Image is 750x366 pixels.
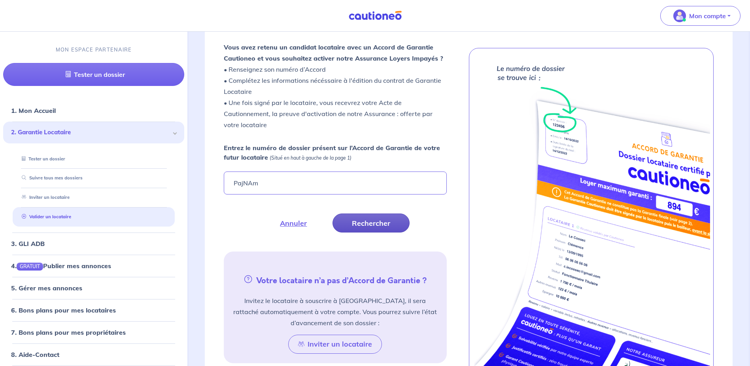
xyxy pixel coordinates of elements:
[332,213,410,233] button: Rechercher
[224,43,443,62] strong: Vous avez retenu un candidat locataire avec un Accord de Garantie Cautioneo et vous souhaitez act...
[224,42,446,130] p: • Renseignez son numéro d’Accord • Complétez les informations nécéssaire à l'édition du contrat d...
[11,240,45,248] a: 3. GLI ADB
[689,11,726,21] p: Mon compte
[11,128,170,137] span: 2. Garantie Locataire
[11,351,59,358] a: 8. Aide-Contact
[11,284,82,292] a: 5. Gérer mes annonces
[56,46,132,53] p: MON ESPACE PARTENAIRE
[3,122,184,144] div: 2. Garantie Locataire
[13,191,175,204] div: Inviter un locataire
[224,172,446,194] input: Ex : 453678
[19,195,70,200] a: Inviter un locataire
[227,274,443,286] h5: Votre locataire n’a pas d’Accord de Garantie ?
[13,172,175,185] div: Suivre tous mes dossiers
[3,280,184,296] div: 5. Gérer mes annonces
[19,156,65,162] a: Tester un dossier
[3,236,184,252] div: 3. GLI ADB
[346,11,405,21] img: Cautioneo
[3,63,184,86] a: Tester un dossier
[3,302,184,318] div: 6. Bons plans pour mes locataires
[270,155,351,161] em: (Situé en haut à gauche de la page 1)
[660,6,741,26] button: illu_account_valid_menu.svgMon compte
[288,335,382,354] button: Inviter un locataire
[11,328,126,336] a: 7. Bons plans pour mes propriétaires
[673,10,686,22] img: illu_account_valid_menu.svg
[3,103,184,119] div: 1. Mon Accueil
[3,324,184,340] div: 7. Bons plans pour mes propriétaires
[11,107,56,115] a: 1. Mon Accueil
[19,214,71,219] a: Valider un locataire
[3,347,184,362] div: 8. Aide-Contact
[13,210,175,223] div: Valider un locataire
[261,213,326,233] button: Annuler
[224,144,440,161] strong: Entrez le numéro de dossier présent sur l’Accord de Garantie de votre futur locataire
[19,175,83,181] a: Suivre tous mes dossiers
[13,152,175,166] div: Tester un dossier
[11,306,116,314] a: 6. Bons plans pour mes locataires
[233,295,437,328] p: Invitez le locataire à souscrire à [GEOGRAPHIC_DATA], il sera rattaché automatiquement à votre co...
[11,262,111,270] a: 4.GRATUITPublier mes annonces
[3,258,184,274] div: 4.GRATUITPublier mes annonces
